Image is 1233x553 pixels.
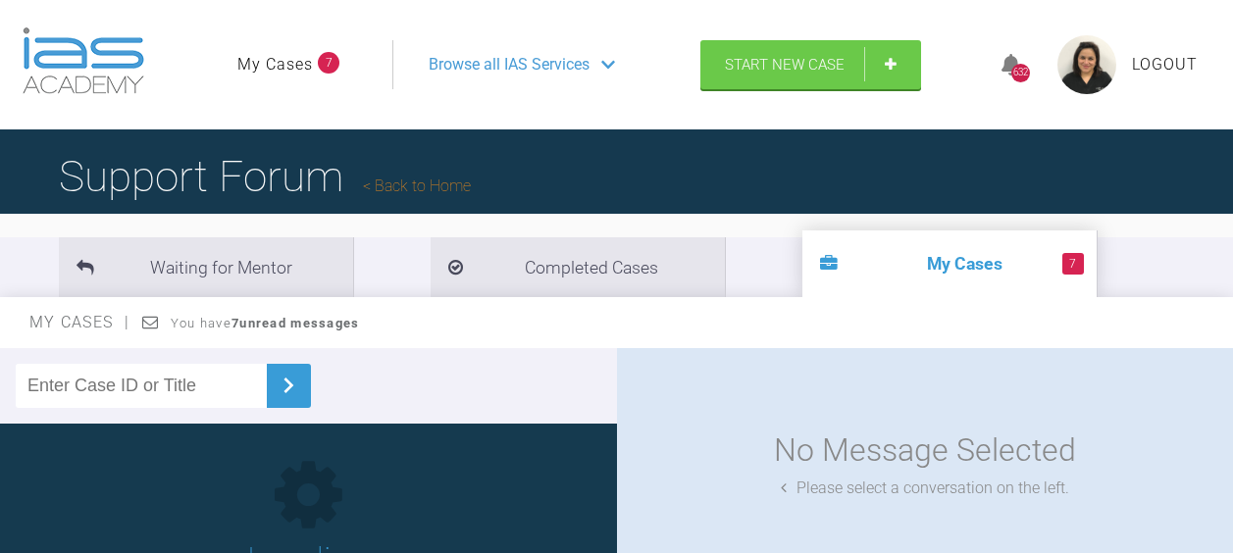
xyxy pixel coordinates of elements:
[725,56,845,74] span: Start New Case
[802,230,1097,297] li: My Cases
[1011,64,1030,82] div: 632
[16,364,267,408] input: Enter Case ID or Title
[700,40,921,89] a: Start New Case
[29,313,130,331] span: My Cases
[363,176,471,195] a: Back to Home
[774,426,1076,476] div: No Message Selected
[1057,35,1116,94] img: profile.png
[431,237,725,297] li: Completed Cases
[59,237,353,297] li: Waiting for Mentor
[429,52,590,77] span: Browse all IAS Services
[231,316,359,330] strong: 7 unread messages
[59,142,471,211] h1: Support Forum
[171,316,360,330] span: You have
[23,27,144,94] img: logo-light.3e3ef733.png
[273,370,304,401] img: chevronRight.28bd32b0.svg
[1132,52,1198,77] a: Logout
[1062,253,1084,275] span: 7
[318,52,339,74] span: 7
[237,52,313,77] a: My Cases
[781,476,1069,501] div: Please select a conversation on the left.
